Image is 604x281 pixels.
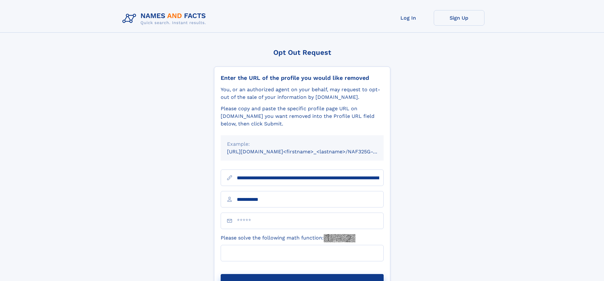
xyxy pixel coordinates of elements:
div: Opt Out Request [214,48,390,56]
label: Please solve the following math function: [221,234,355,242]
a: Sign Up [434,10,484,26]
div: Please copy and paste the specific profile page URL on [DOMAIN_NAME] you want removed into the Pr... [221,105,384,128]
div: Example: [227,140,377,148]
a: Log In [383,10,434,26]
div: Enter the URL of the profile you would like removed [221,74,384,81]
div: You, or an authorized agent on your behalf, may request to opt-out of the sale of your informatio... [221,86,384,101]
img: Logo Names and Facts [120,10,211,27]
small: [URL][DOMAIN_NAME]<firstname>_<lastname>/NAF325G-xxxxxxxx [227,149,396,155]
